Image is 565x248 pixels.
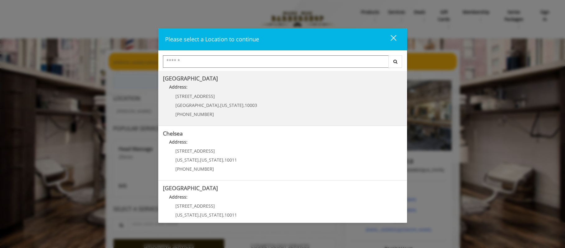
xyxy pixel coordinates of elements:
b: Address: [169,194,188,200]
span: , [223,157,225,163]
div: close dialog [383,34,396,44]
span: [US_STATE] [200,157,223,163]
span: 10011 [225,212,237,218]
b: Address: [169,139,188,145]
b: Chelsea [163,130,183,137]
span: [PHONE_NUMBER] [175,111,214,117]
span: , [223,212,225,218]
span: , [199,212,200,218]
button: close dialog [379,33,400,46]
span: [US_STATE] [175,212,199,218]
i: Search button [392,59,399,64]
span: Please select a Location to continue [165,35,259,43]
span: [US_STATE] [200,212,223,218]
span: [STREET_ADDRESS] [175,203,215,209]
span: , [243,102,245,108]
span: 10011 [225,157,237,163]
span: [PHONE_NUMBER] [175,166,214,172]
input: Search Center [163,55,389,68]
div: Center Select [163,55,402,71]
span: [US_STATE] [220,102,243,108]
span: [GEOGRAPHIC_DATA] [175,102,219,108]
span: [US_STATE] [175,157,199,163]
b: [GEOGRAPHIC_DATA] [163,184,218,192]
span: 10003 [245,102,257,108]
b: Address: [169,84,188,90]
b: [GEOGRAPHIC_DATA] [163,75,218,82]
span: [STREET_ADDRESS] [175,93,215,99]
span: [STREET_ADDRESS] [175,148,215,154]
span: , [219,102,220,108]
span: , [199,157,200,163]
